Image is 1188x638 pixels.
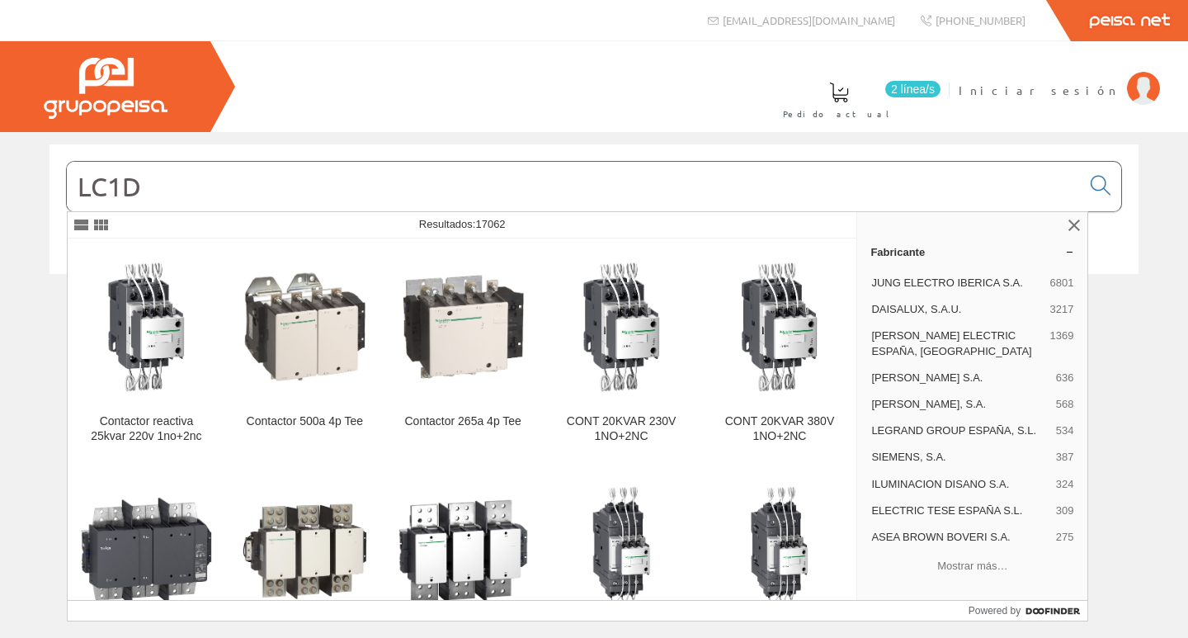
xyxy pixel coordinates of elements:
[556,262,687,393] img: CONT 20KVAR 230V 1NO+2NC
[766,69,945,129] a: 2 línea/s Pedido actual
[398,262,529,393] img: Contactor 265a 4p Tee
[871,397,1049,412] span: [PERSON_NAME], S.A.
[783,106,895,122] span: Pedido actual
[475,218,505,230] span: 17062
[714,486,846,617] img: CONT 30KVAR 110V 1NO+2NC
[543,239,700,463] a: CONT 20KVAR 230V 1NO+2NC CONT 20KVAR 230V 1NO+2NC
[714,262,846,393] img: CONT 20KVAR 380V 1NO+2NC
[239,262,370,393] img: Contactor 500a 4p Tee
[49,295,1138,309] div: © Grupo Peisa
[936,13,1025,27] span: [PHONE_NUMBER]
[871,530,1049,545] span: ASEA BROWN BOVERI S.A.
[1056,397,1074,412] span: 568
[1056,503,1074,518] span: 309
[871,503,1049,518] span: ELECTRIC TESE ESPAÑA S.L.
[857,239,1087,265] a: Fabricante
[1049,328,1073,358] span: 1369
[44,58,167,119] img: Grupo Peisa
[701,239,859,463] a: CONT 20KVAR 380V 1NO+2NC CONT 20KVAR 380V 1NO+2NC
[398,414,529,429] div: Contactor 265a 4p Tee
[384,239,542,463] a: Contactor 265a 4p Tee Contactor 265a 4p Tee
[1049,302,1073,317] span: 3217
[1049,276,1073,291] span: 6801
[871,328,1043,358] span: [PERSON_NAME] ELECTRIC ESPAÑA, [GEOGRAPHIC_DATA]
[68,239,225,463] a: Contactor reactiva 25kvar 220v 1no+2nc Contactor reactiva 25kvar 220v 1no+2nc
[871,423,1049,438] span: LEGRAND GROUP ESPAÑA, S.L.
[871,302,1043,317] span: DAISALUX, S.A.U.
[556,414,687,444] div: CONT 20KVAR 230V 1NO+2NC
[1056,477,1074,492] span: 324
[871,477,1049,492] span: ILUMINACION DISANO S.A.
[959,82,1119,98] span: Iniciar sesión
[239,486,370,617] img: CONTACTOR 1400A 3P S/BOBINA
[1056,530,1074,545] span: 275
[67,162,1081,211] input: Buscar...
[714,414,846,444] div: CONT 20KVAR 380V 1NO+2NC
[81,262,212,393] img: Contactor reactiva 25kvar 220v 1no+2nc
[871,371,1049,385] span: [PERSON_NAME] S.A.
[871,276,1043,291] span: JUNG ELECTRO IBERICA S.A.
[969,603,1021,618] span: Powered by
[556,486,687,617] img: CONT 30KVAR 240V 1NO+2NC
[723,13,895,27] span: [EMAIL_ADDRESS][DOMAIN_NAME]
[864,552,1081,579] button: Mostrar más…
[1056,371,1074,385] span: 636
[1056,450,1074,465] span: 387
[969,601,1088,621] a: Powered by
[871,450,1049,465] span: SIEMENS, S.A.
[885,81,940,97] span: 2 línea/s
[1056,423,1074,438] span: 534
[81,486,212,617] img: CONTACTOR 2600A AC1 3P S/BOBINA
[81,414,212,444] div: Contactor reactiva 25kvar 220v 1no+2nc
[419,218,506,230] span: Resultados:
[226,239,384,463] a: Contactor 500a 4p Tee Contactor 500a 4p Tee
[239,414,370,429] div: Contactor 500a 4p Tee
[959,69,1160,84] a: Iniciar sesión
[398,486,529,617] img: CONTACTOR 1000A AC3 3P S/BOBINA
